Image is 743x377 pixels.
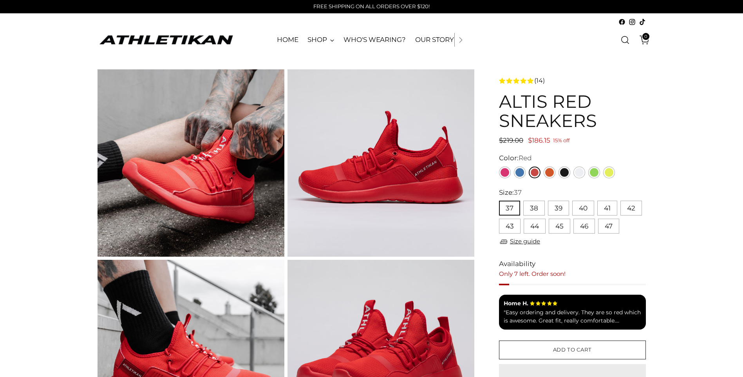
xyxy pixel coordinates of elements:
[549,219,570,234] button: 45
[528,136,550,144] span: $186.15
[597,201,617,216] button: 41
[499,270,566,277] span: Only 7 left. Order soon!
[519,154,532,162] span: Red
[617,32,633,48] a: Open search modal
[499,167,511,178] a: Pink
[499,237,540,246] a: Size guide
[572,201,594,216] button: 40
[499,188,522,198] label: Size:
[544,167,555,178] a: Orange
[307,31,334,49] a: SHOP
[634,32,649,48] a: Open cart modal
[548,201,569,216] button: 39
[499,341,645,359] button: Add to cart
[415,31,454,49] a: OUR STORY
[98,69,284,256] img: ALTIS Red Sneakers
[642,33,649,40] span: 0
[534,76,545,85] span: (14)
[620,201,642,216] button: 42
[523,201,545,216] button: 38
[499,219,521,234] button: 43
[588,167,600,178] a: Green
[343,31,406,49] a: WHO'S WEARING?
[573,167,585,178] a: White
[499,259,535,269] span: Availability
[524,219,546,234] button: 44
[514,167,526,178] a: Blue
[559,167,570,178] a: Black
[553,136,569,145] span: 15% off
[287,69,474,256] img: red sneakers close up shot with logo
[499,201,520,216] button: 37
[499,153,532,163] label: Color:
[277,31,298,49] a: HOME
[529,167,541,178] a: Red
[514,188,522,196] span: 37
[499,76,645,85] a: 4.7 rating (14 votes)
[499,92,645,130] h1: ALTIS Red Sneakers
[98,34,235,46] a: ATHLETIKAN
[598,219,619,234] button: 47
[499,136,523,144] span: $219.00
[553,346,592,353] span: Add to cart
[603,167,615,178] a: Yellow
[313,3,430,11] p: FREE SHIPPING ON ALL ORDERS OVER $120!
[573,219,595,234] button: 46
